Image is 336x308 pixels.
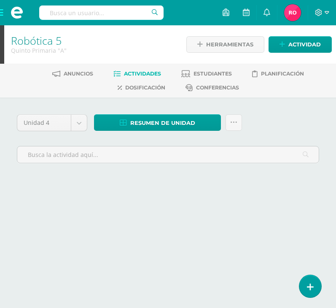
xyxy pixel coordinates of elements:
[194,70,232,77] span: Estudiantes
[288,37,321,52] span: Actividad
[252,67,304,81] a: Planificación
[94,114,221,131] a: Resumen de unidad
[284,4,301,21] img: 9ed3ab4ddce8f95826e4430dc4482ce6.png
[206,37,253,52] span: Herramientas
[130,115,195,131] span: Resumen de unidad
[125,84,165,91] span: Dosificación
[196,84,239,91] span: Conferencias
[17,115,87,131] a: Unidad 4
[39,5,164,20] input: Busca un usuario...
[17,146,319,163] input: Busca la actividad aquí...
[269,36,332,53] a: Actividad
[181,67,232,81] a: Estudiantes
[24,115,65,131] span: Unidad 4
[113,67,161,81] a: Actividades
[52,67,93,81] a: Anuncios
[261,70,304,77] span: Planificación
[124,70,161,77] span: Actividades
[186,36,264,53] a: Herramientas
[11,35,175,46] h1: Robótica 5
[11,46,175,54] div: Quinto Primaria 'A'
[185,81,239,95] a: Conferencias
[118,81,165,95] a: Dosificación
[11,33,62,48] a: Robótica 5
[64,70,93,77] span: Anuncios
